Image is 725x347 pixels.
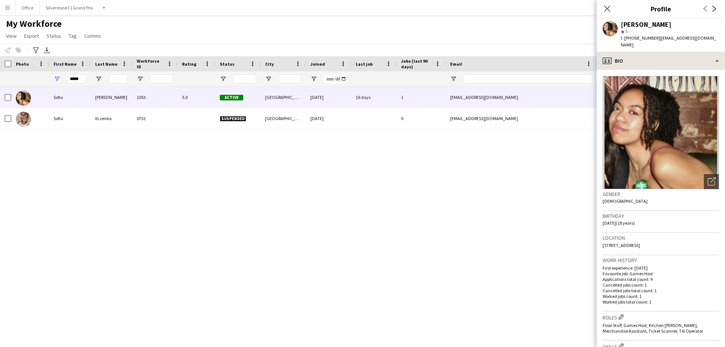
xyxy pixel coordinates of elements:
button: Open Filter Menu [54,76,60,82]
span: Joined [310,61,325,67]
button: Open Filter Menu [310,76,317,82]
span: Jobs (last 90 days) [401,58,432,69]
button: Open Filter Menu [265,76,272,82]
span: [DEMOGRAPHIC_DATA] [603,198,648,204]
span: Suspended [220,116,246,122]
div: [EMAIL_ADDRESS][DOMAIN_NAME] [446,108,597,129]
span: Email [450,61,462,67]
div: Sofia [49,87,91,108]
a: Export [21,31,42,41]
input: Joined Filter Input [324,74,347,83]
div: Open photos pop-in [704,174,719,189]
span: Last job [356,61,373,67]
span: Tag [69,32,77,39]
input: Status Filter Input [233,74,256,83]
div: 0751 [132,108,177,129]
input: Last Name Filter Input [109,74,128,83]
p: Cancelled jobs count: 1 [603,282,719,288]
span: Active [220,95,243,100]
span: Photo [16,61,29,67]
span: | [EMAIL_ADDRESS][DOMAIN_NAME] [621,35,716,48]
button: Open Filter Menu [220,76,227,82]
p: Cancelled jobs total count: 1 [603,288,719,293]
p: Worked jobs total count: 1 [603,299,719,305]
h3: Location [603,234,719,241]
div: [PERSON_NAME] [91,87,132,108]
div: [EMAIL_ADDRESS][DOMAIN_NAME] [446,87,597,108]
span: [STREET_ADDRESS] [603,242,640,248]
span: Status [46,32,61,39]
h3: Gender [603,191,719,197]
input: City Filter Input [279,74,301,83]
button: Open Filter Menu [95,76,102,82]
h3: Roles [603,313,719,321]
span: Rating [182,61,196,67]
div: [GEOGRAPHIC_DATA] [261,87,306,108]
h3: Birthday [603,213,719,219]
button: Silverstone F1 Grand Prix [40,0,99,15]
a: Comms [81,31,104,41]
div: [PERSON_NAME] [621,21,671,28]
div: 1 [396,87,446,108]
a: Tag [66,31,80,41]
button: Open Filter Menu [450,76,457,82]
img: Sofia Daniels [16,91,31,106]
div: Sofia [49,108,91,129]
div: 16 days [351,87,396,108]
input: Workforce ID Filter Input [150,74,173,83]
div: 0 [396,108,446,129]
a: Status [43,31,64,41]
button: Office [15,0,40,15]
span: Workforce ID [137,58,164,69]
app-action-btn: Advanced filters [31,46,40,55]
span: Last Name [95,61,117,67]
button: Open Filter Menu [137,76,143,82]
span: My Workforce [6,18,62,29]
img: Crew avatar or photo [603,76,719,189]
span: View [6,32,17,39]
span: Comms [84,32,101,39]
span: t. [PHONE_NUMBER] [621,35,660,41]
div: [DATE] [306,87,351,108]
h3: Work history [603,257,719,264]
div: [GEOGRAPHIC_DATA] [261,108,306,129]
span: Status [220,61,234,67]
div: [DATE] [306,108,351,129]
p: Applications total count: 9 [603,276,719,282]
p: First experience: [DATE] [603,265,719,271]
input: First Name Filter Input [67,74,86,83]
div: 1053 [132,87,177,108]
app-action-btn: Export XLSX [42,46,51,55]
span: 5 [625,28,628,34]
h3: Profile [597,4,725,14]
div: Bio [597,52,725,70]
p: Worked jobs count: 1 [603,293,719,299]
div: 5.0 [177,87,215,108]
img: Sofia Ilczenko [16,112,31,127]
span: First Name [54,61,77,67]
div: Ilczenko [91,108,132,129]
span: Floor Staff, Games Host, Kitchen [PERSON_NAME], Merchandise Assistant, Ticket Scanner, Till Operator [603,322,703,334]
input: Email Filter Input [464,74,592,83]
a: View [3,31,20,41]
span: City [265,61,274,67]
span: [DATE] (18 years) [603,220,635,226]
span: Export [24,32,39,39]
p: Favourite job: Games Host [603,271,719,276]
